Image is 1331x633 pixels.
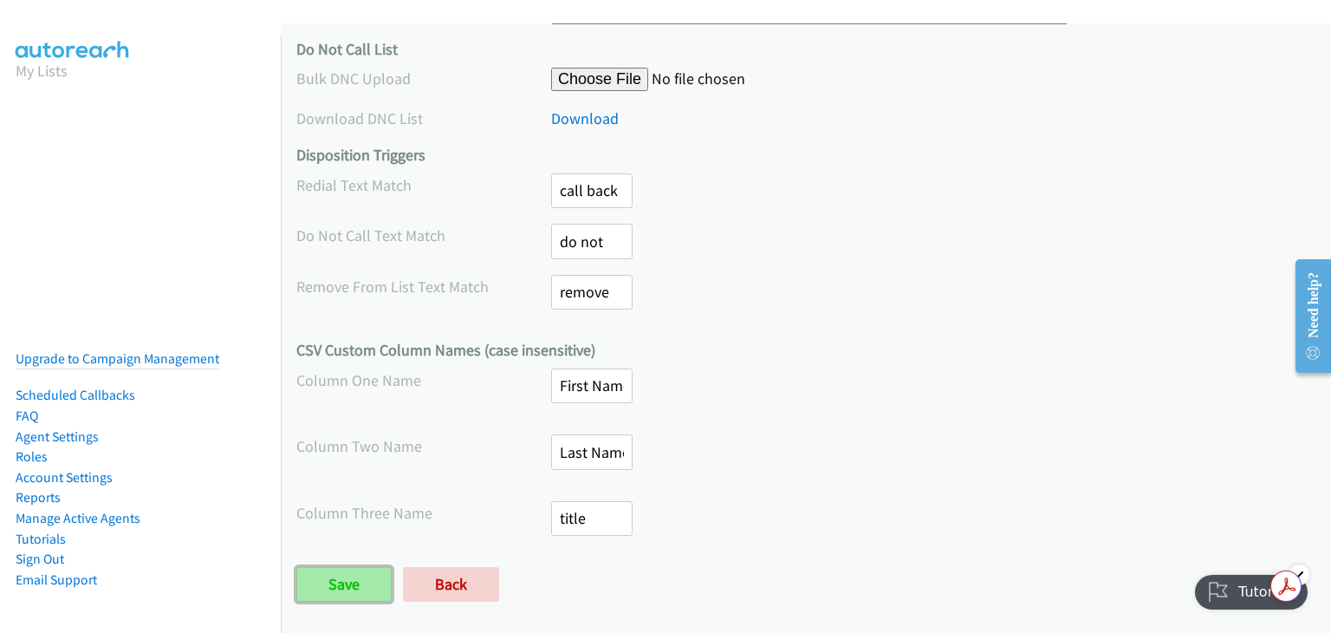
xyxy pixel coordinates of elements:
[16,448,48,465] a: Roles
[16,428,99,445] a: Agent Settings
[16,531,66,547] a: Tutorials
[16,489,61,506] a: Reports
[16,510,140,526] a: Manage Active Agents
[296,501,551,525] label: Column Three Name
[16,408,38,424] a: FAQ
[16,571,97,588] a: Email Support
[296,275,551,298] label: Remove From List Text Match
[296,567,392,602] input: Save
[296,224,1315,275] div: Disposition text to match to add to your dnc list
[296,434,551,458] label: Column Two Name
[296,369,551,392] label: Column One Name
[551,108,619,128] a: Download
[16,551,64,567] a: Sign Out
[296,67,551,90] label: Bulk DNC Upload
[1282,247,1331,385] iframe: Resource Center
[296,107,551,130] label: Download DNC List
[16,61,68,81] a: My Lists
[16,469,113,486] a: Account Settings
[296,146,1315,166] h4: Disposition Triggers
[296,224,551,247] label: Do Not Call Text Match
[296,173,551,197] label: Redial Text Match
[16,350,219,367] a: Upgrade to Campaign Management
[1185,558,1318,620] iframe: Checklist
[16,387,135,403] a: Scheduled Callbacks
[403,567,499,602] a: Back
[296,40,1315,60] h4: Do Not Call List
[296,341,1315,361] h4: CSV Custom Column Names (case insensitive)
